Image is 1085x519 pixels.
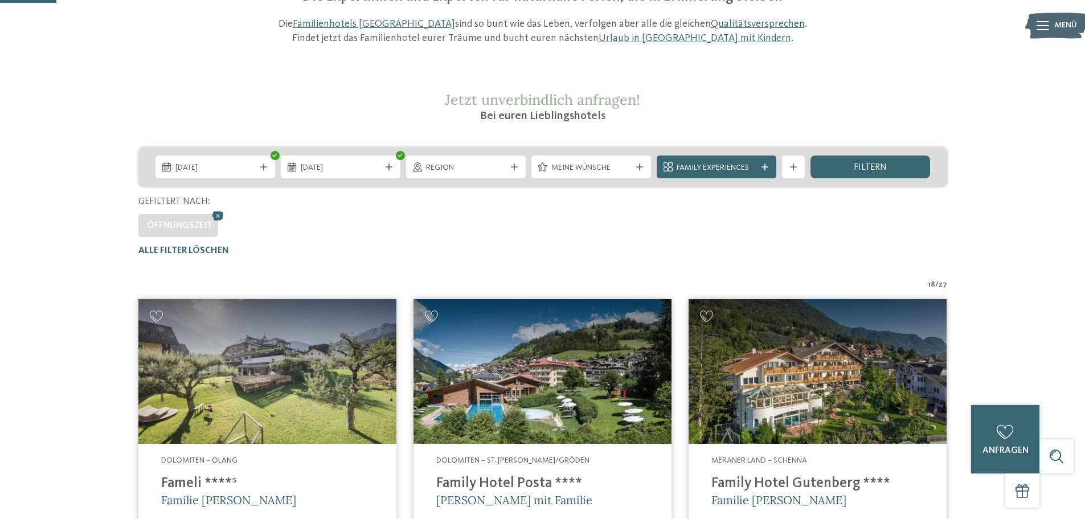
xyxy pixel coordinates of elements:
[301,162,380,174] span: [DATE]
[711,456,807,464] span: Meraner Land – Schenna
[436,493,592,507] span: [PERSON_NAME] mit Familie
[711,493,846,507] span: Familie [PERSON_NAME]
[293,19,455,29] a: Familienhotels [GEOGRAPHIC_DATA]
[689,299,947,444] img: Family Hotel Gutenberg ****
[935,279,939,291] span: /
[161,493,296,507] span: Familie [PERSON_NAME]
[711,19,805,29] a: Qualitätsversprechen
[928,279,935,291] span: 18
[138,246,229,255] span: Alle Filter löschen
[939,279,947,291] span: 27
[147,221,212,230] span: Öffnungszeit
[551,162,631,174] span: Meine Wünsche
[161,456,238,464] span: Dolomiten – Olang
[480,111,605,122] span: Bei euren Lieblingshotels
[436,475,649,492] h4: Family Hotel Posta ****
[272,17,813,46] p: Die sind so bunt wie das Leben, verfolgen aber alle die gleichen . Findet jetzt das Familienhotel...
[445,91,640,109] span: Jetzt unverbindlich anfragen!
[436,456,589,464] span: Dolomiten – St. [PERSON_NAME]/Gröden
[982,446,1029,455] span: anfragen
[175,162,255,174] span: [DATE]
[971,405,1039,473] a: anfragen
[854,163,887,172] span: filtern
[138,299,396,444] img: Familienhotels gesucht? Hier findet ihr die besten!
[426,162,506,174] span: Region
[413,299,672,444] img: Familienhotels gesucht? Hier findet ihr die besten!
[677,162,756,174] span: Family Experiences
[138,197,210,206] span: Gefiltert nach:
[599,33,791,43] a: Urlaub in [GEOGRAPHIC_DATA] mit Kindern
[711,475,924,492] h4: Family Hotel Gutenberg ****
